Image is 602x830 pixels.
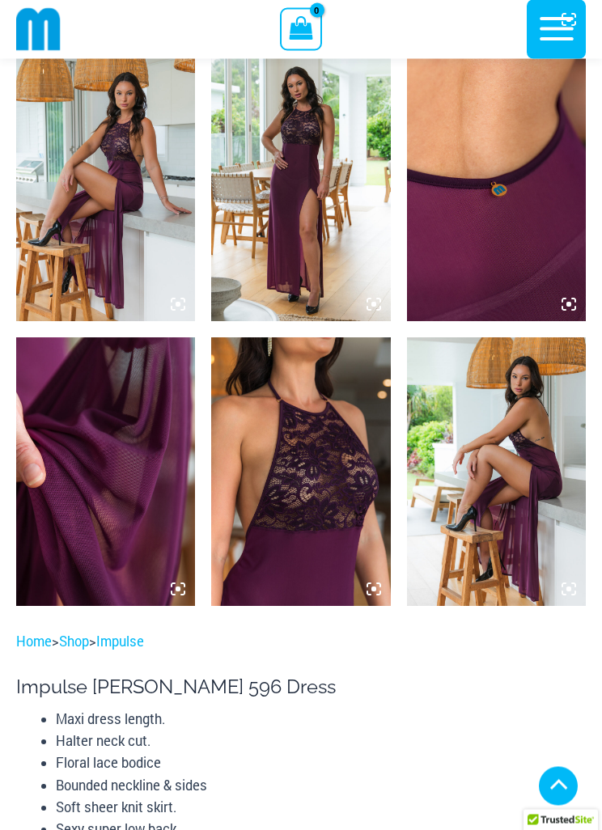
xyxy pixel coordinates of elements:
img: Impulse Berry 596 Dress [211,53,390,322]
p: > > [16,631,586,653]
li: Maxi dress length. [56,709,586,730]
img: Impulse Berry 596 Dress [407,338,586,607]
a: Home [16,633,52,650]
h1: Impulse [PERSON_NAME] 596 Dress [16,676,586,699]
li: Soft sheer knit skirt. [56,797,586,819]
li: Bounded neckline & sides [56,775,586,797]
img: cropped mm emblem [16,7,61,52]
li: Halter neck cut. [56,730,586,752]
img: Impulse Berry 596 Dress [211,338,390,607]
img: Impulse Berry 596 Dress [16,338,195,607]
a: View Shopping Cart, empty [280,8,321,50]
img: Impulse Berry 596 Dress [16,53,195,322]
a: Impulse [96,633,144,650]
li: Floral lace bodice [56,752,586,774]
img: Impulse Berry 596 Dress [407,53,586,322]
a: Shop [59,633,89,650]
